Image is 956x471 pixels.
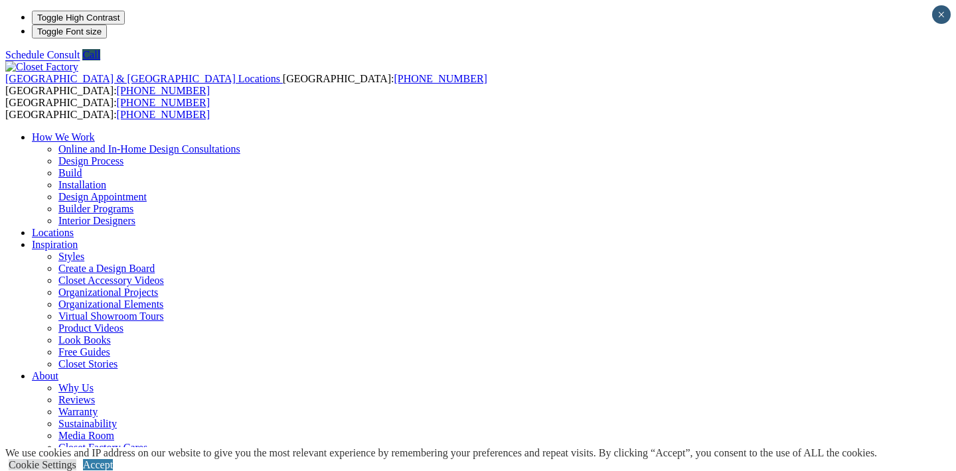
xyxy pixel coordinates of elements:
span: [GEOGRAPHIC_DATA]: [GEOGRAPHIC_DATA]: [5,97,210,120]
a: Media Room [58,430,114,441]
button: Close [932,5,951,24]
a: Design Appointment [58,191,147,202]
a: Design Process [58,155,123,167]
a: Installation [58,179,106,190]
a: Locations [32,227,74,238]
a: [PHONE_NUMBER] [117,97,210,108]
a: Inspiration [32,239,78,250]
a: Organizational Projects [58,287,158,298]
a: Look Books [58,334,111,346]
a: Create a Design Board [58,263,155,274]
a: Sustainability [58,418,117,429]
a: Builder Programs [58,203,133,214]
a: Closet Stories [58,358,118,370]
span: [GEOGRAPHIC_DATA] & [GEOGRAPHIC_DATA] Locations [5,73,280,84]
a: How We Work [32,131,95,143]
a: Reviews [58,394,95,405]
span: Toggle Font size [37,27,102,36]
span: Toggle High Contrast [37,13,119,23]
a: Styles [58,251,84,262]
a: Virtual Showroom Tours [58,310,164,322]
a: Build [58,167,82,178]
a: Call [82,49,100,60]
button: Toggle Font size [32,25,107,38]
a: Free Guides [58,346,110,358]
a: Schedule Consult [5,49,80,60]
img: Closet Factory [5,61,78,73]
a: Interior Designers [58,215,135,226]
div: We use cookies and IP address on our website to give you the most relevant experience by remember... [5,447,877,459]
a: Why Us [58,382,94,393]
a: Online and In-Home Design Consultations [58,143,240,155]
a: [GEOGRAPHIC_DATA] & [GEOGRAPHIC_DATA] Locations [5,73,283,84]
a: About [32,370,58,381]
a: Closet Factory Cares [58,442,147,453]
span: [GEOGRAPHIC_DATA]: [GEOGRAPHIC_DATA]: [5,73,487,96]
a: [PHONE_NUMBER] [117,85,210,96]
a: Closet Accessory Videos [58,275,164,286]
a: Product Videos [58,322,123,334]
a: [PHONE_NUMBER] [394,73,487,84]
a: Organizational Elements [58,299,163,310]
a: Accept [83,459,113,470]
a: Warranty [58,406,98,417]
a: [PHONE_NUMBER] [117,109,210,120]
button: Toggle High Contrast [32,11,125,25]
a: Cookie Settings [9,459,76,470]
